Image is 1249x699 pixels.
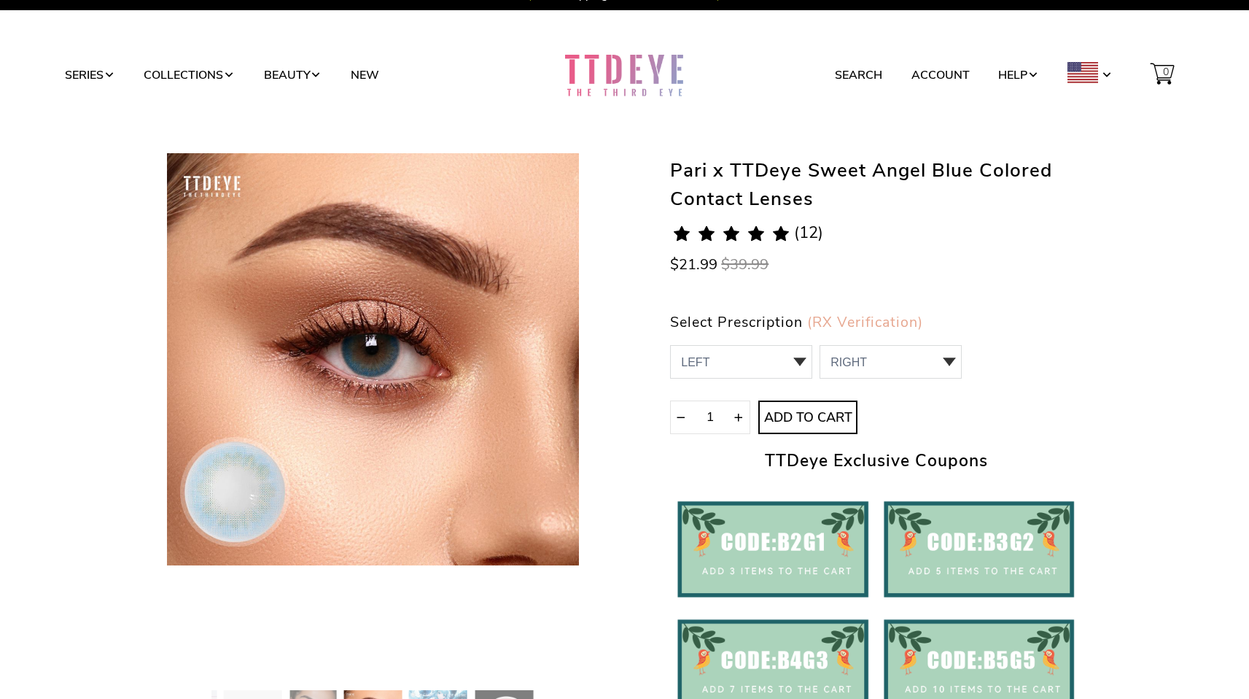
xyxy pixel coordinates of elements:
[351,61,379,89] a: New
[1067,62,1098,82] img: USD.png
[670,255,717,274] span: $21.99
[1159,58,1172,86] span: 0
[144,61,235,89] a: Collections
[820,345,962,379] select: 0 1 2 3 4 5
[670,345,812,379] select: 0 1 2 3 4 5
[264,61,322,89] a: Beauty
[670,224,1082,253] a: 5.0 rating (12 votes)
[1141,61,1184,89] a: 0
[670,153,1082,213] h1: Pari x TTDeye Sweet Angel Blue Colored Contact Lenses
[794,225,823,241] span: (12)
[835,61,882,89] a: Search
[167,153,579,565] img: Pari x TTDeye Sweet Angel Blue Colored Contact Lenses
[65,61,115,89] a: Series
[670,312,803,332] span: Select Prescription
[721,255,769,274] span: $39.99
[760,410,856,426] span: Add to Cart
[670,449,1082,474] h2: TTDeye Exclusive Coupons
[807,312,923,332] a: (RX Verification)
[998,61,1039,89] a: Help
[911,61,970,89] a: Account
[758,401,857,434] button: Add to Cart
